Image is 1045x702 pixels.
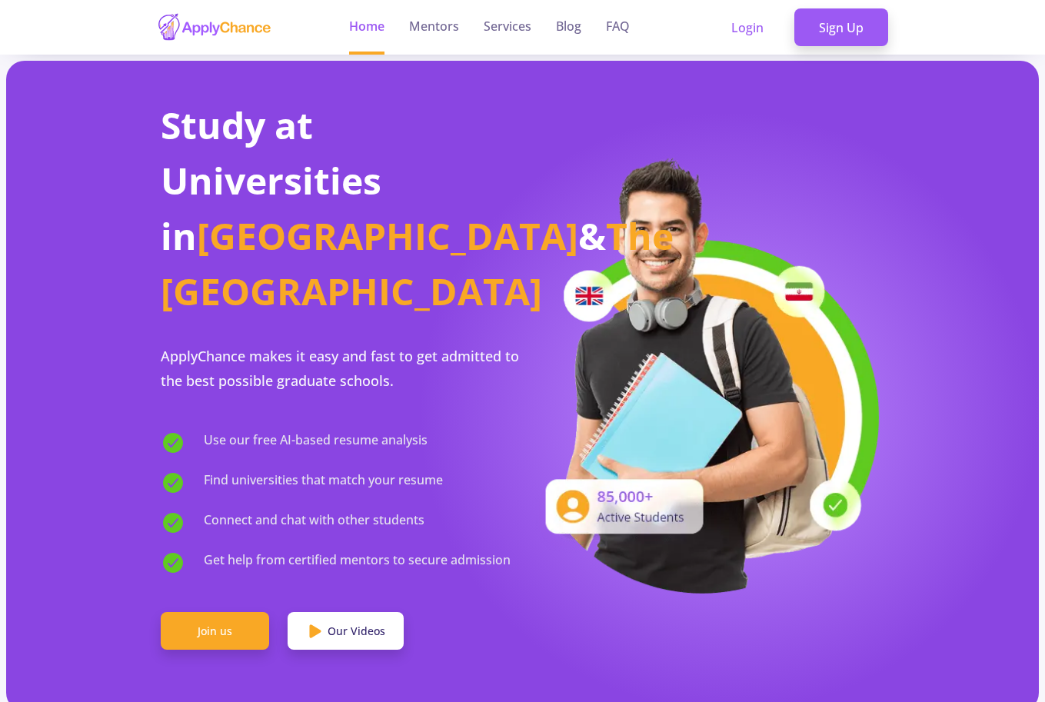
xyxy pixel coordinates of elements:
[161,100,381,261] span: Study at Universities in
[204,471,443,495] span: Find universities that match your resume
[204,431,428,455] span: Use our free AI-based resume analysis
[157,12,272,42] img: applychance logo
[707,8,788,47] a: Login
[161,347,519,390] span: ApplyChance makes it easy and fast to get admitted to the best possible graduate schools.
[161,612,269,650] a: Join us
[204,511,424,535] span: Connect and chat with other students
[328,623,385,639] span: Our Videos
[204,551,511,575] span: Get help from certified mentors to secure admission
[578,211,606,261] span: &
[523,154,884,594] img: applicant
[288,612,404,650] a: Our Videos
[197,211,578,261] span: [GEOGRAPHIC_DATA]
[794,8,888,47] a: Sign Up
